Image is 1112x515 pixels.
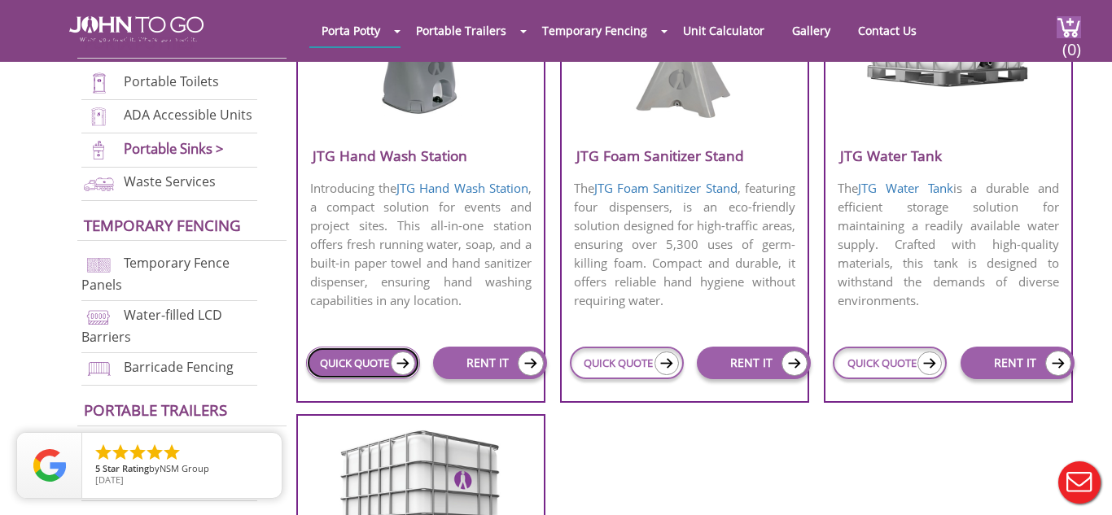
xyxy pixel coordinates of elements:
[81,139,116,161] img: portable-sinks-new.png
[84,33,193,53] a: Porta Potties
[1045,351,1071,376] img: icon
[33,449,66,482] img: Review Rating
[396,180,528,196] a: JTG Hand Wash Station
[81,106,116,128] img: ADA-units-new.png
[81,306,222,346] a: Water-filled LCD Barriers
[162,443,182,462] li: 
[145,443,164,462] li: 
[530,15,659,46] a: Temporary Fencing
[81,306,116,328] img: water-filled%20barriers-new.png
[825,177,1071,312] p: The is a durable and efficient storage solution for maintaining a readily available water supply....
[671,15,777,46] a: Unit Calculator
[697,347,811,379] a: RENT IT
[594,180,738,196] a: JTG Foam Sanitizer Stand
[858,180,952,196] a: JTG Water Tank
[309,15,392,46] a: Porta Potty
[124,172,216,190] a: Waste Services
[562,142,808,169] h3: JTG Foam Sanitizer Stand
[124,72,219,90] a: Portable Toilets
[961,347,1075,379] a: RENT IT
[655,351,679,375] img: icon
[825,142,1071,169] h3: JTG Water Tank
[1057,16,1081,38] img: cart a
[846,15,929,46] a: Contact Us
[69,16,204,42] img: JOHN to go
[298,177,544,312] p: Introducing the , a compact solution for events and project sites. This all-in-one station offers...
[306,347,420,379] a: QUICK QUOTE
[780,15,843,46] a: Gallery
[917,351,942,375] img: icon
[81,358,116,380] img: barricade-fencing-icon-new.png
[1047,450,1112,515] button: Live Chat
[95,474,124,486] span: [DATE]
[160,462,209,474] span: NSM Group
[518,351,544,376] img: icon
[95,464,269,475] span: by
[124,358,234,376] a: Barricade Fencing
[84,399,227,420] a: Portable trailers
[298,142,544,169] h3: JTG Hand Wash Station
[404,15,519,46] a: Portable Trailers
[570,347,684,379] a: QUICK QUOTE
[833,347,947,379] a: QUICK QUOTE
[562,177,808,312] p: The , featuring four dispensers, is an eco-friendly solution designed for high-traffic areas, ens...
[111,443,130,462] li: 
[391,351,415,375] img: icon
[84,215,241,235] a: Temporary Fencing
[781,351,808,376] img: icon
[81,172,116,194] img: waste-services-new.png
[433,347,547,379] a: RENT IT
[124,139,224,158] a: Portable Sinks >
[81,254,116,276] img: chan-link-fencing-new.png
[81,255,230,295] a: Temporary Fence Panels
[124,106,252,124] a: ADA Accessible Units
[128,443,147,462] li: 
[81,72,116,94] img: portable-toilets-new.png
[1062,25,1081,60] span: (0)
[103,462,149,474] span: Star Rating
[95,462,100,474] span: 5
[94,443,113,462] li: 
